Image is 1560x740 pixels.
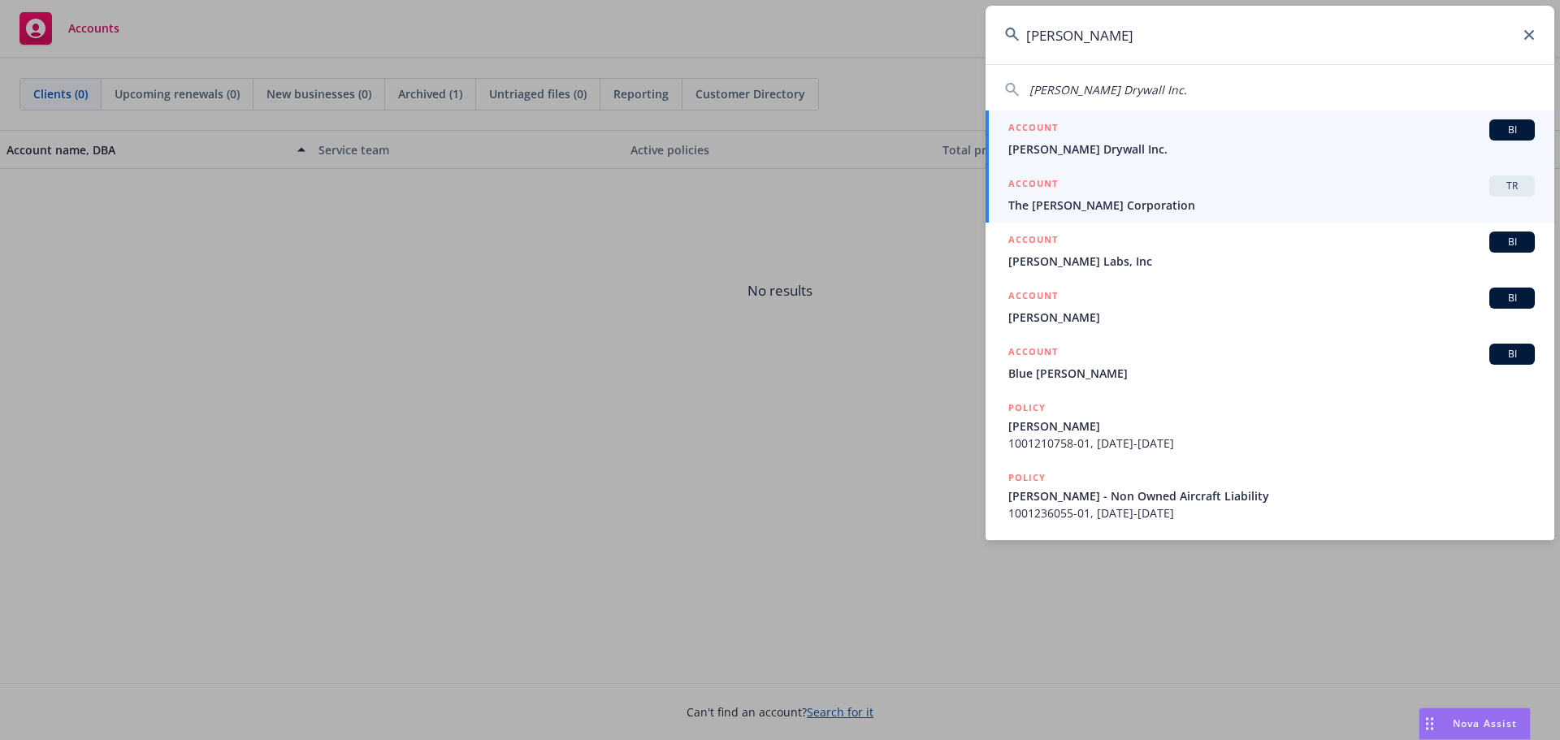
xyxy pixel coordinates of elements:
[1008,197,1535,214] span: The [PERSON_NAME] Corporation
[1008,288,1058,307] h5: ACCOUNT
[986,110,1554,167] a: ACCOUNTBI[PERSON_NAME] Drywall Inc.
[1008,470,1046,486] h5: POLICY
[1008,418,1535,435] span: [PERSON_NAME]
[1453,716,1517,730] span: Nova Assist
[986,391,1554,461] a: POLICY[PERSON_NAME]1001210758-01, [DATE]-[DATE]
[1496,347,1528,361] span: BI
[1496,235,1528,249] span: BI
[1008,253,1535,270] span: [PERSON_NAME] Labs, Inc
[1496,291,1528,305] span: BI
[1008,309,1535,326] span: [PERSON_NAME]
[986,6,1554,64] input: Search...
[1008,435,1535,452] span: 1001210758-01, [DATE]-[DATE]
[986,279,1554,335] a: ACCOUNTBI[PERSON_NAME]
[986,167,1554,223] a: ACCOUNTTRThe [PERSON_NAME] Corporation
[986,223,1554,279] a: ACCOUNTBI[PERSON_NAME] Labs, Inc
[1008,365,1535,382] span: Blue [PERSON_NAME]
[1008,504,1535,521] span: 1001236055-01, [DATE]-[DATE]
[1008,141,1535,158] span: [PERSON_NAME] Drywall Inc.
[986,461,1554,530] a: POLICY[PERSON_NAME] - Non Owned Aircraft Liability1001236055-01, [DATE]-[DATE]
[1496,123,1528,137] span: BI
[1008,232,1058,251] h5: ACCOUNT
[986,335,1554,391] a: ACCOUNTBIBlue [PERSON_NAME]
[1008,400,1046,416] h5: POLICY
[1419,708,1440,739] div: Drag to move
[1008,119,1058,139] h5: ACCOUNT
[1008,175,1058,195] h5: ACCOUNT
[1008,487,1535,504] span: [PERSON_NAME] - Non Owned Aircraft Liability
[1496,179,1528,193] span: TR
[1008,344,1058,363] h5: ACCOUNT
[1419,708,1531,740] button: Nova Assist
[1029,82,1187,97] span: [PERSON_NAME] Drywall Inc.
